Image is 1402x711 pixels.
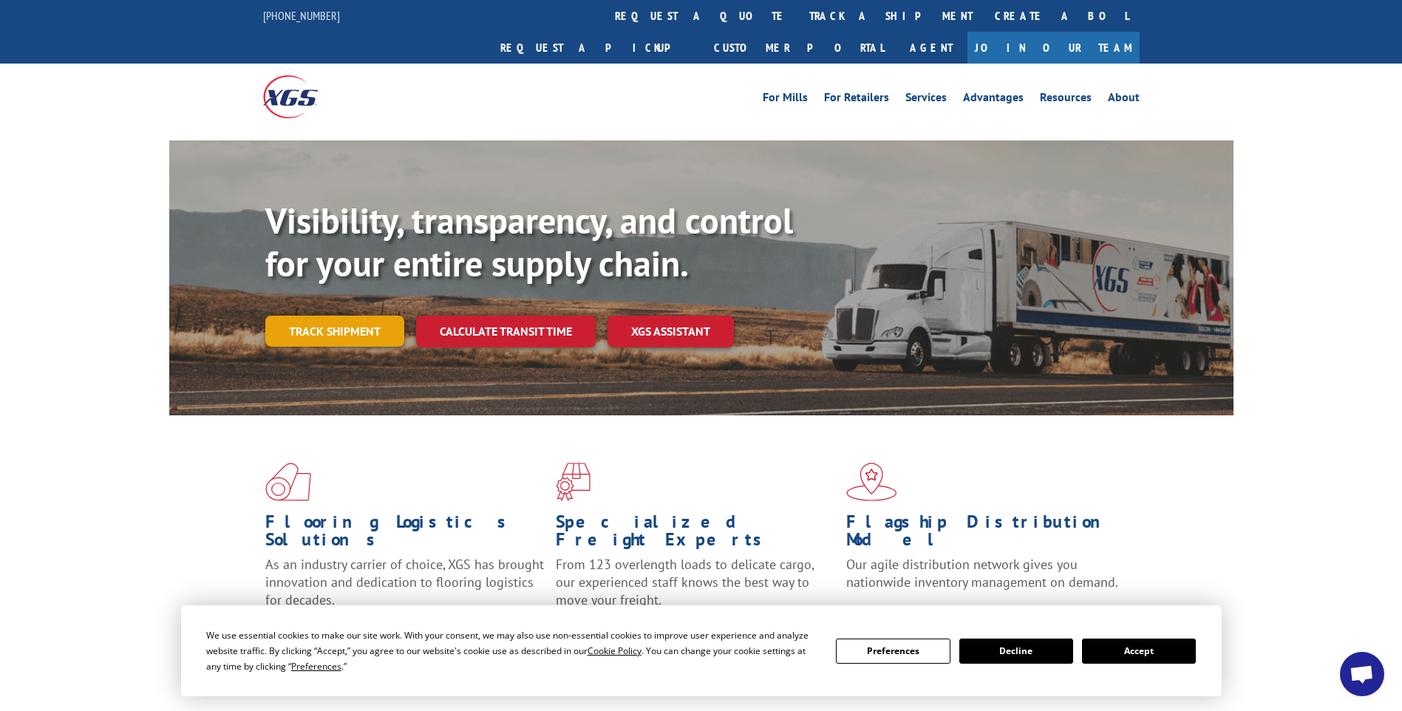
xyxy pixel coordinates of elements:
a: Agent [895,32,967,64]
button: Decline [959,639,1073,664]
div: Cookie Consent Prompt [181,605,1222,696]
img: xgs-icon-total-supply-chain-intelligence-red [265,463,311,501]
a: Customer Portal [703,32,895,64]
a: About [1108,92,1140,108]
b: Visibility, transparency, and control for your entire supply chain. [265,197,793,286]
p: From 123 overlength loads to delicate cargo, our experienced staff knows the best way to move you... [556,556,835,622]
span: As an industry carrier of choice, XGS has brought innovation and dedication to flooring logistics... [265,556,544,608]
button: Accept [1082,639,1196,664]
a: Learn More > [846,605,1030,622]
a: Advantages [963,92,1024,108]
a: Resources [1040,92,1092,108]
span: Our agile distribution network gives you nationwide inventory management on demand. [846,556,1118,591]
img: xgs-icon-focused-on-flooring-red [556,463,591,501]
span: Cookie Policy [588,644,642,657]
a: XGS ASSISTANT [608,316,734,347]
a: For Retailers [824,92,889,108]
div: Open chat [1340,652,1384,696]
a: Join Our Team [967,32,1140,64]
h1: Specialized Freight Experts [556,513,835,556]
span: Preferences [291,660,341,673]
div: We use essential cookies to make our site work. With your consent, we may also use non-essential ... [206,627,818,674]
a: Services [905,92,947,108]
a: Calculate transit time [416,316,596,347]
a: Track shipment [265,316,404,347]
a: Request a pickup [489,32,703,64]
a: For Mills [763,92,808,108]
img: xgs-icon-flagship-distribution-model-red [846,463,897,501]
h1: Flagship Distribution Model [846,513,1126,556]
h1: Flooring Logistics Solutions [265,513,545,556]
button: Preferences [836,639,950,664]
a: [PHONE_NUMBER] [263,8,340,23]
